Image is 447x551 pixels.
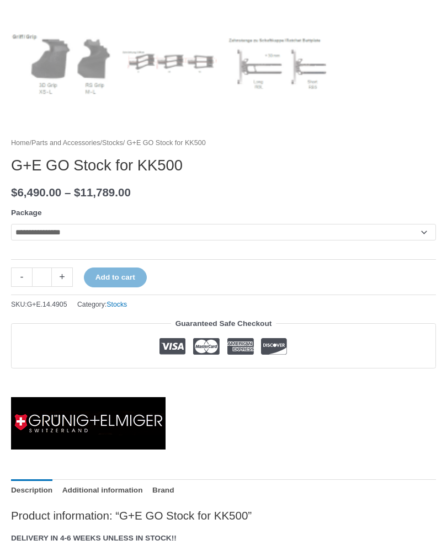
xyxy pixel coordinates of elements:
[11,509,436,523] h2: Product information: “G+E GO Stock for KK500”
[11,186,17,199] span: $
[171,317,276,330] legend: Guaranteed Safe Checkout
[102,139,123,147] a: Stocks
[11,268,32,287] a: -
[11,13,111,114] img: G+E GO Stock for KK500 - Image 5
[52,268,73,287] a: +
[107,301,127,308] a: Stocks
[74,186,80,199] span: $
[11,186,61,199] bdi: 6,490.00
[11,479,52,501] a: Description
[11,139,30,147] a: Home
[84,268,147,287] button: Add to cart
[152,479,174,501] a: Brand
[11,208,42,217] label: Package
[27,301,67,308] span: G+E.14.4905
[11,397,166,450] a: Grünig and Elmiger
[11,157,436,175] h1: G+E GO Stock for KK500
[11,534,177,542] strong: DELIVERY IN 4-6 WEEKS UNLESS IN STOCK!!
[62,479,143,501] a: Additional information
[32,268,52,287] input: Product quantity
[65,186,71,199] span: –
[119,13,220,114] img: G+E GO Stock for KK500 - Image 6
[11,376,436,389] iframe: Customer reviews powered by Trustpilot
[77,298,127,311] span: Category:
[31,139,100,147] a: Parts and Accessories
[11,298,67,311] span: SKU:
[11,137,436,149] nav: Breadcrumb
[74,186,131,199] bdi: 11,789.00
[227,13,328,114] img: G+E GO Stock for KK500 - Image 7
